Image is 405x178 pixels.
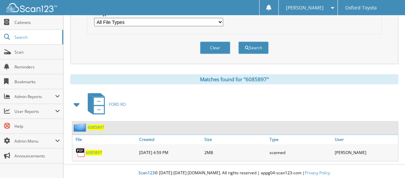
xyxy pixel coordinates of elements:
img: folder2.png [74,123,88,131]
div: 2MB [203,146,268,159]
a: 6085897 [86,150,102,155]
span: Search [14,34,59,40]
span: Bookmarks [14,79,60,85]
a: 6085897 [88,124,104,130]
a: File [72,135,137,144]
div: [DATE] 4:59 PM [137,146,203,159]
a: Privacy Policy [305,170,330,176]
a: Type [268,135,333,144]
span: Scan123 [138,170,155,176]
span: Admin Reports [14,94,55,99]
span: Scan [14,49,60,55]
span: Oxford Toyota [345,6,377,10]
span: [PERSON_NAME] [286,6,324,10]
a: FORD RO [84,91,126,118]
a: Size [203,135,268,144]
span: Help [14,123,60,129]
button: Clear [200,41,230,54]
span: Reminders [14,64,60,70]
a: Created [137,135,203,144]
button: Search [238,41,269,54]
div: Matches found for "6085897" [70,74,398,84]
img: PDF.png [76,147,86,157]
a: User [333,135,398,144]
img: scan123-logo-white.svg [7,3,57,12]
div: [PERSON_NAME] [333,146,398,159]
span: User Reports [14,109,55,114]
span: Cabinets [14,20,60,25]
span: Announcements [14,153,60,159]
div: scanned [268,146,333,159]
span: Admin Menu [14,138,55,144]
span: FORD RO [109,101,126,107]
